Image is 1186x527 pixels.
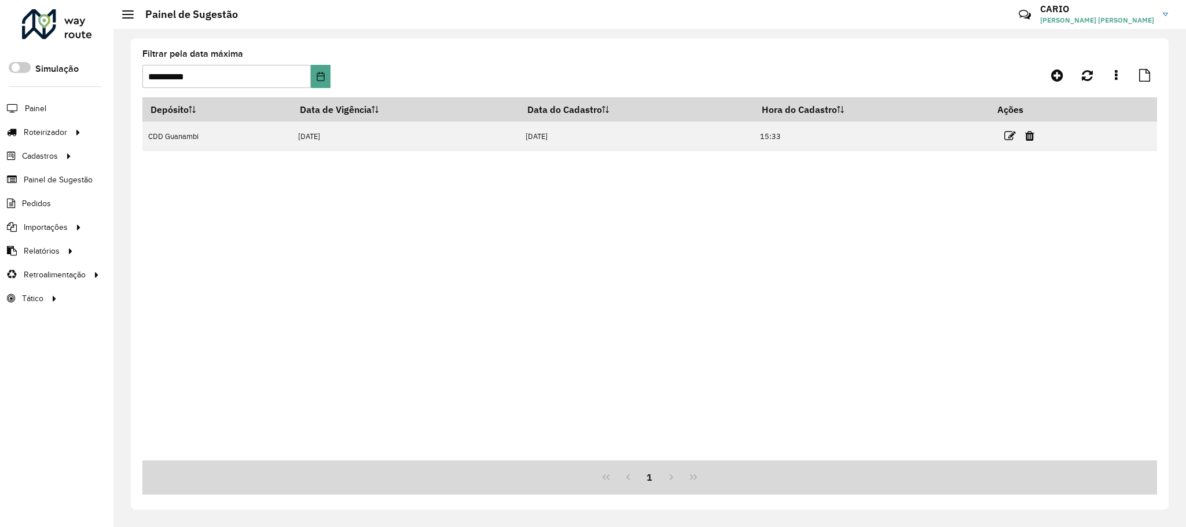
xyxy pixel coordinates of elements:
h2: Painel de Sugestão [134,8,238,21]
th: Data do Cadastro [519,97,754,122]
a: Contato Rápido [1012,2,1037,27]
label: Simulação [35,62,79,76]
a: Editar [1004,128,1016,144]
th: Data de Vigência [292,97,519,122]
th: Depósito [142,97,292,122]
th: Hora do Cadastro [754,97,989,122]
td: [DATE] [519,122,754,151]
span: Tático [22,292,43,305]
span: Painel [25,103,46,115]
a: Excluir [1025,128,1034,144]
span: Relatórios [24,245,60,257]
td: 15:33 [754,122,989,151]
span: Cadastros [22,150,58,162]
button: 1 [639,466,661,488]
span: Roteirizador [24,126,67,138]
span: Retroalimentação [24,269,86,281]
td: [DATE] [292,122,519,151]
label: Filtrar pela data máxima [142,47,243,61]
h3: CARIO [1040,3,1154,14]
span: Painel de Sugestão [24,174,93,186]
th: Ações [989,97,1059,122]
td: CDD Guanambi [142,122,292,151]
span: [PERSON_NAME] [PERSON_NAME] [1040,15,1154,25]
button: Choose Date [311,65,331,88]
span: Importações [24,221,68,233]
span: Pedidos [22,197,51,210]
